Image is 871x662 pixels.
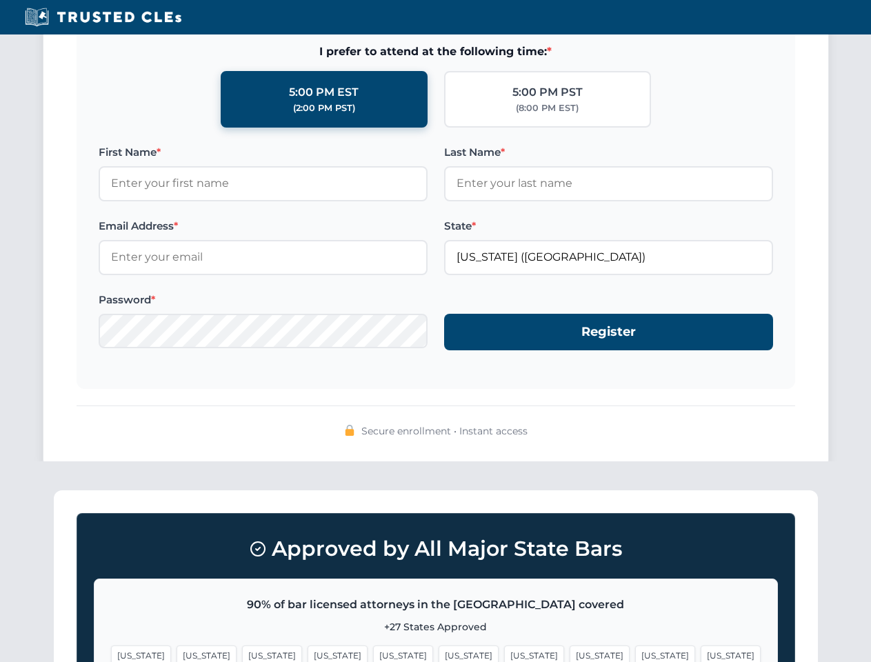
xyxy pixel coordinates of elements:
[94,530,778,568] h3: Approved by All Major State Bars
[444,314,773,350] button: Register
[344,425,355,436] img: 🔒
[111,619,761,634] p: +27 States Approved
[444,218,773,234] label: State
[99,43,773,61] span: I prefer to attend at the following time:
[289,83,359,101] div: 5:00 PM EST
[99,218,428,234] label: Email Address
[444,144,773,161] label: Last Name
[99,240,428,274] input: Enter your email
[99,144,428,161] label: First Name
[444,166,773,201] input: Enter your last name
[99,166,428,201] input: Enter your first name
[444,240,773,274] input: Florida (FL)
[99,292,428,308] label: Password
[361,423,528,439] span: Secure enrollment • Instant access
[293,101,355,115] div: (2:00 PM PST)
[512,83,583,101] div: 5:00 PM PST
[516,101,579,115] div: (8:00 PM EST)
[111,596,761,614] p: 90% of bar licensed attorneys in the [GEOGRAPHIC_DATA] covered
[21,7,186,28] img: Trusted CLEs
